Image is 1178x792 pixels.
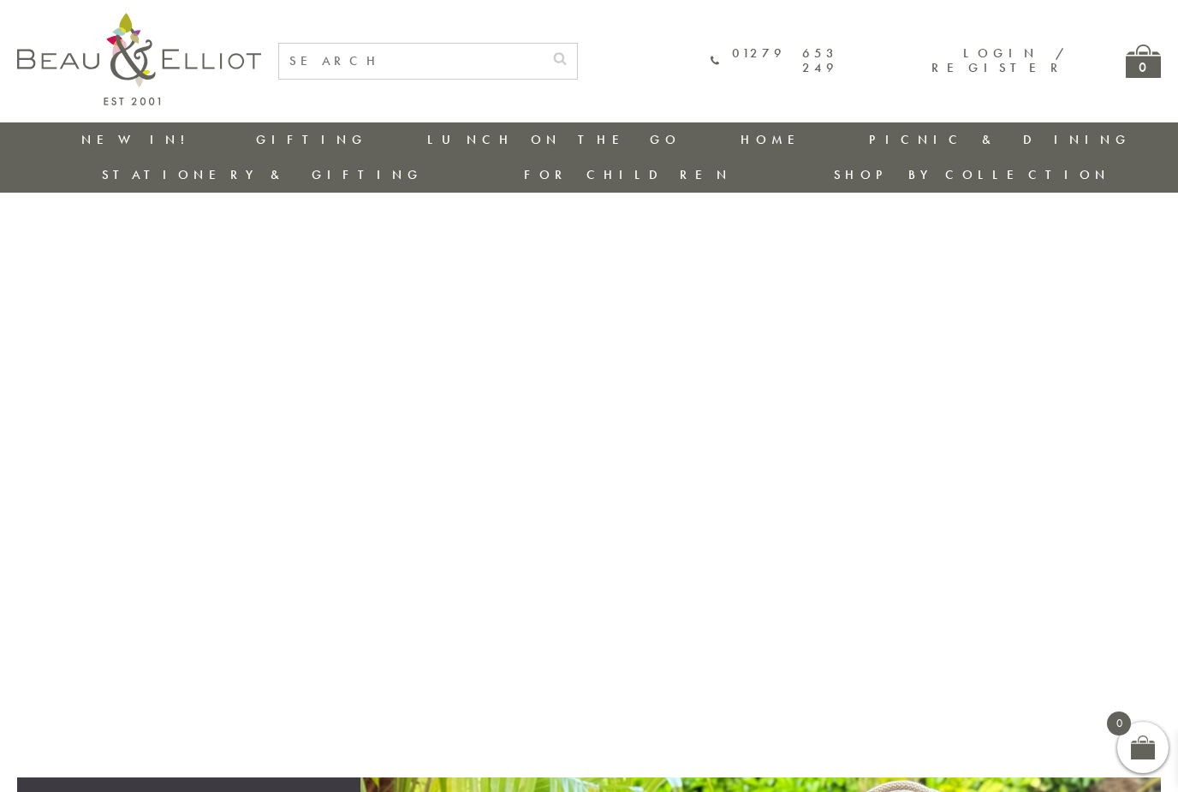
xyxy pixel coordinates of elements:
[931,45,1066,76] a: Login / Register
[741,131,809,148] a: Home
[279,44,543,79] input: SEARCH
[1107,712,1131,735] span: 0
[524,166,732,183] a: For Children
[102,166,423,183] a: Stationery & Gifting
[17,13,261,105] img: logo
[81,131,196,148] a: New in!
[1126,45,1161,78] a: 0
[869,131,1131,148] a: Picnic & Dining
[427,131,681,148] a: Lunch On The Go
[256,131,367,148] a: Gifting
[711,46,839,76] a: 01279 653 249
[834,166,1110,183] a: Shop by collection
